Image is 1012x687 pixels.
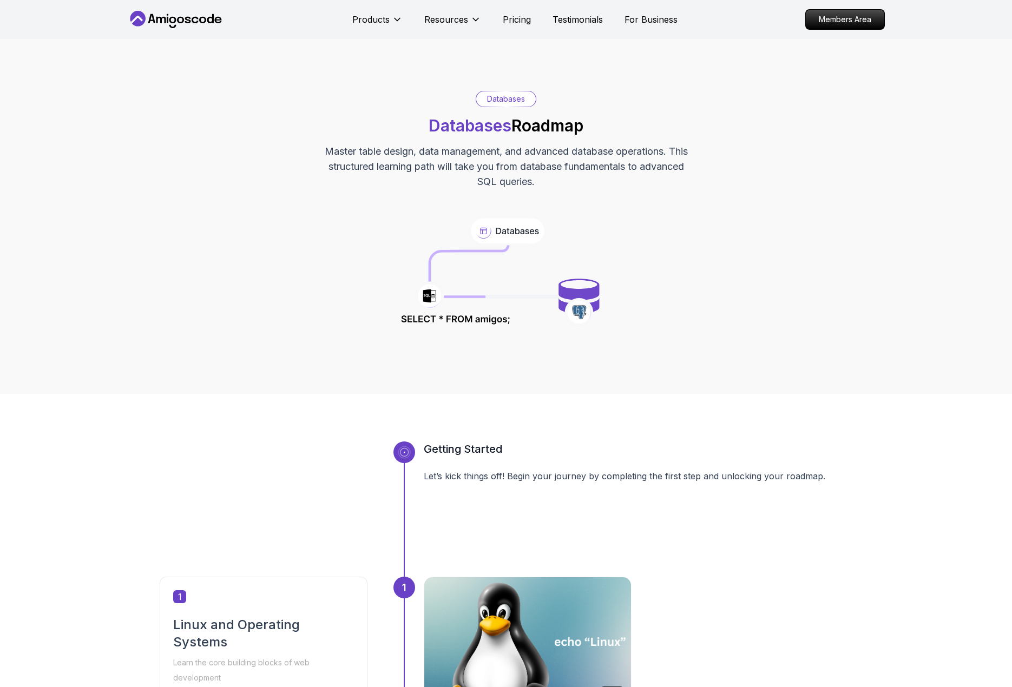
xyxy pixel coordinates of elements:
[173,590,186,603] span: 1
[424,13,481,35] button: Resources
[424,13,468,26] p: Resources
[503,13,531,26] a: Pricing
[352,13,390,26] p: Products
[476,91,536,107] div: Databases
[429,116,583,135] h1: Roadmap
[429,116,511,135] span: Databases
[553,13,603,26] a: Testimonials
[625,13,678,26] a: For Business
[173,655,354,685] p: Learn the core building blocks of web development
[393,577,415,598] div: 1
[805,9,885,30] a: Members Area
[967,644,1001,676] iframe: chat widget
[173,616,354,651] h2: Linux and Operating Systems
[424,470,852,483] p: Let’s kick things off! Begin your journey by completing the first step and unlocking your roadmap.
[806,413,1001,638] iframe: chat widget
[806,10,884,29] p: Members Area
[424,441,852,457] h3: Getting Started
[352,13,403,35] button: Products
[324,144,688,189] p: Master table design, data management, and advanced database operations. This structured learning ...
